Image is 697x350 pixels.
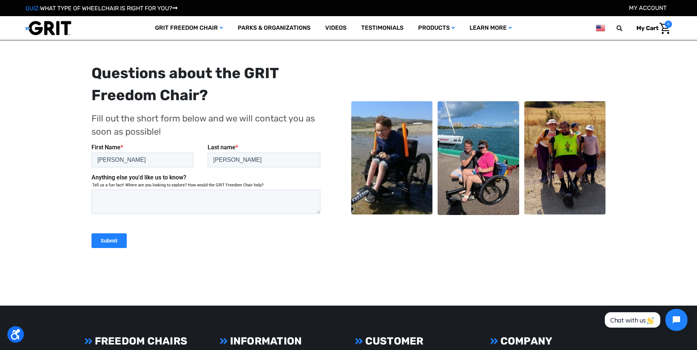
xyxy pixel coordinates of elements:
[91,112,323,138] p: Fill out the short form below and we will contact you as soon as possible!
[629,4,667,11] a: Account
[411,16,462,40] a: Products
[220,335,342,347] h3: INFORMATION
[91,144,323,254] iframe: Form 1
[597,303,694,337] iframe: Tidio Chat
[91,62,323,106] div: Questions about the GRIT Freedom Chair?
[318,16,354,40] a: Videos
[85,335,206,347] h3: FREEDOM CHAIRS
[230,16,318,40] a: Parks & Organizations
[148,16,230,40] a: GRIT Freedom Chair
[462,16,519,40] a: Learn More
[620,21,631,36] input: Search
[636,25,658,32] span: My Cart
[25,5,177,12] a: QUIZ:WHAT TYPE OF WHEELCHAIR IS RIGHT FOR YOU?
[25,21,71,36] img: GRIT All-Terrain Wheelchair and Mobility Equipment
[25,5,40,12] span: QUIZ:
[490,335,612,347] h3: COMPANY
[665,21,672,28] span: 0
[631,21,672,36] a: Cart with 0 items
[596,23,605,33] img: us.png
[660,23,670,34] img: Cart
[354,16,411,40] a: Testimonials
[355,335,477,347] h3: CUSTOMER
